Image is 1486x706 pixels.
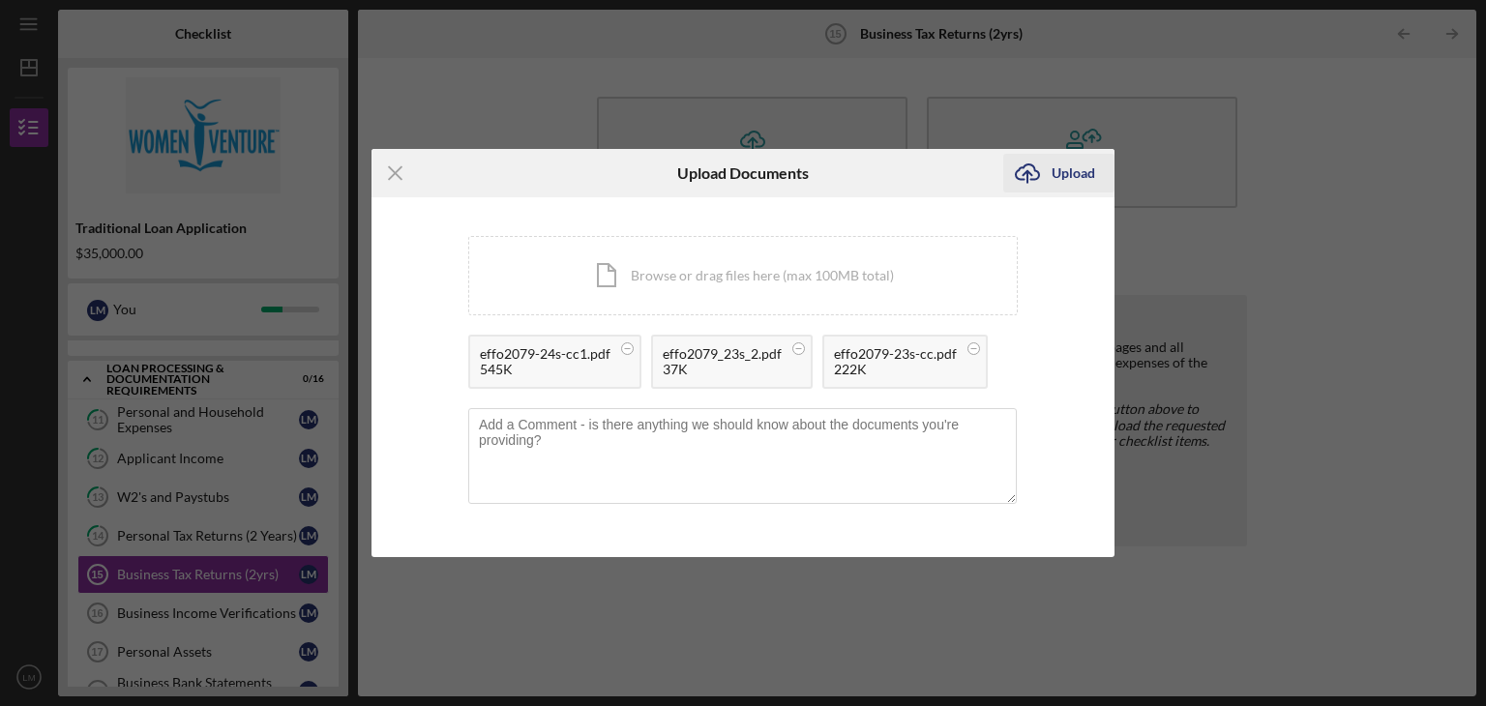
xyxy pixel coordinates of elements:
div: 37K [663,362,782,377]
div: effo2079-24s-cc1.pdf [480,346,610,362]
div: 222K [834,362,957,377]
div: 545K [480,362,610,377]
div: Upload [1052,154,1095,192]
h6: Upload Documents [677,164,809,182]
div: effo2079-23s-cc.pdf [834,346,957,362]
button: Upload [1003,154,1114,192]
div: effo2079_23s_2.pdf [663,346,782,362]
